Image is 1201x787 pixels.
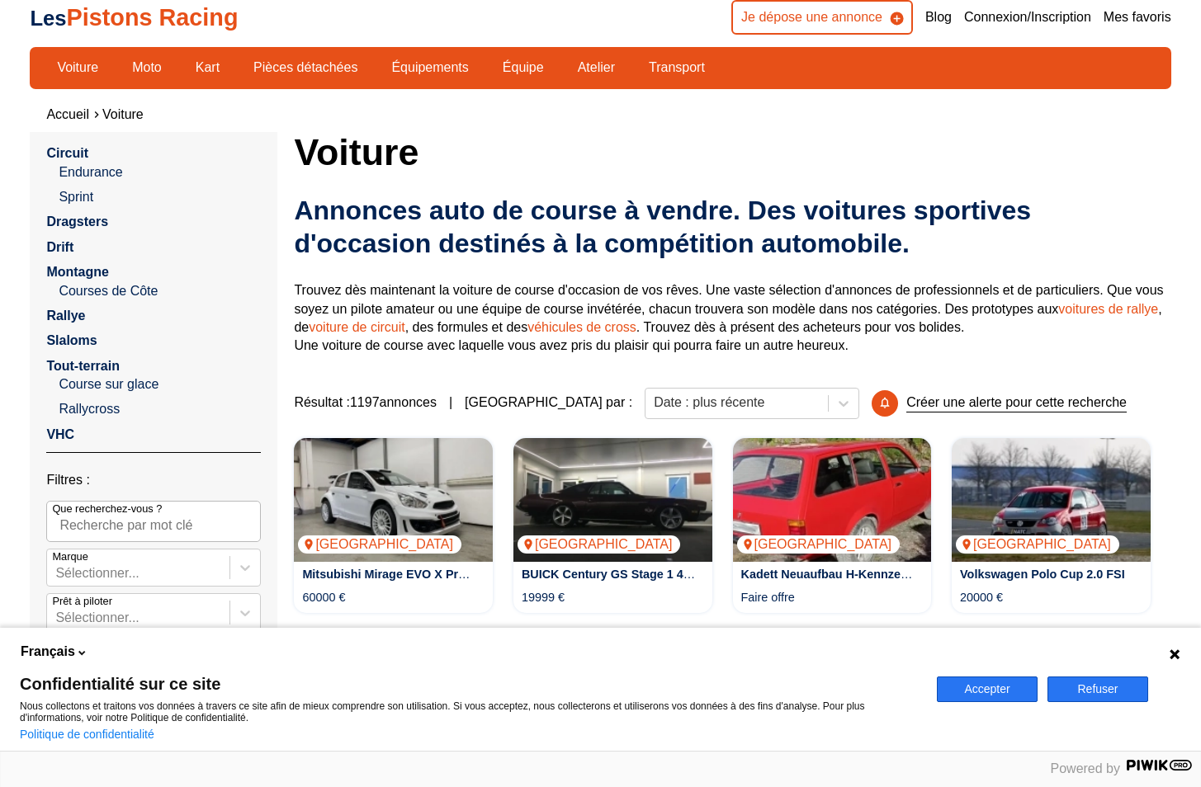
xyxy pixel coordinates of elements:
[298,535,461,554] p: [GEOGRAPHIC_DATA]
[956,535,1119,554] p: [GEOGRAPHIC_DATA]
[59,163,261,181] a: Endurance
[52,549,87,564] p: Marque
[30,4,238,31] a: LesPistons Racing
[952,438,1151,562] a: Volkswagen Polo Cup 2.0 FSI[GEOGRAPHIC_DATA]
[522,589,565,606] p: 19999 €
[59,375,261,393] a: Course sur glace
[46,359,120,373] a: Tout-terrain
[294,438,493,562] a: Mitsubishi Mirage EVO X Proto Rallye Dytko[GEOGRAPHIC_DATA]
[46,146,88,160] a: Circuit
[302,589,345,606] p: 60000 €
[55,610,59,625] input: Prêt à piloterSélectionner...
[294,393,437,412] span: Résultat : 1197 annonces
[20,700,917,723] p: Nous collectons et traitons vos données à travers ce site afin de mieux comprendre son utilisatio...
[46,240,73,254] a: Drift
[185,54,230,82] a: Kart
[46,471,261,489] p: Filtres :
[1058,302,1158,316] a: voitures de rallye
[1047,676,1148,702] button: Refuser
[46,333,97,347] a: Slaloms
[381,54,479,82] a: Équipements
[522,568,772,581] a: BUICK Century GS Stage 1 455cui Big Block
[527,320,636,334] a: véhicules de cross
[46,265,109,279] a: Montagne
[294,438,493,562] img: Mitsubishi Mirage EVO X Proto Rallye Dytko
[449,393,452,412] span: |
[294,132,1170,172] h1: Voiture
[121,54,173,82] a: Moto
[55,566,59,581] input: MarqueSélectionner...
[937,676,1038,702] button: Accepter
[294,281,1170,356] p: Trouvez dès maintenant la voiture de course d'occasion de vos rêves. Une vaste sélection d'annonc...
[1051,761,1121,775] span: Powered by
[492,54,555,82] a: Équipe
[465,393,632,412] p: [GEOGRAPHIC_DATA] par :
[46,54,109,82] a: Voiture
[20,728,154,741] a: Politique de confidentialité
[102,107,144,121] a: Voiture
[513,438,712,562] a: BUICK Century GS Stage 1 455cui Big Block[GEOGRAPHIC_DATA]
[733,438,932,562] a: Kadett Neuaufbau H-Kennzeichen[GEOGRAPHIC_DATA]
[46,214,108,229] a: Dragsters
[52,502,162,516] p: Que recherchez-vous ?
[20,676,917,692] span: Confidentialité sur ce site
[309,320,405,334] a: voiture de circuit
[46,107,89,121] a: Accueil
[518,535,681,554] p: [GEOGRAPHIC_DATA]
[513,438,712,562] img: BUICK Century GS Stage 1 455cui Big Block
[906,393,1127,412] p: Créer une alerte pour cette recherche
[302,568,551,581] a: Mitsubishi Mirage EVO X Proto Rallye Dytko
[964,8,1091,26] a: Connexion/Inscription
[741,589,795,606] p: Faire offre
[960,589,1003,606] p: 20000 €
[925,8,952,26] a: Blog
[30,7,66,30] span: Les
[952,438,1151,562] img: Volkswagen Polo Cup 2.0 FSI
[741,568,932,581] a: Kadett Neuaufbau H-Kennzeichen
[567,54,626,82] a: Atelier
[1104,8,1171,26] a: Mes favoris
[737,535,901,554] p: [GEOGRAPHIC_DATA]
[59,282,261,300] a: Courses de Côte
[59,188,261,206] a: Sprint
[46,501,261,542] input: Que recherchez-vous ?
[46,427,74,441] a: VHC
[294,194,1170,260] h2: Annonces auto de course à vendre. Des voitures sportives d'occasion destinés à la compétition aut...
[960,568,1125,581] a: Volkswagen Polo Cup 2.0 FSI
[46,309,85,323] a: Rallye
[52,594,112,609] p: Prêt à piloter
[59,400,261,418] a: Rallycross
[243,54,368,82] a: Pièces détachées
[21,643,75,661] span: Français
[638,54,716,82] a: Transport
[733,438,932,562] img: Kadett Neuaufbau H-Kennzeichen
